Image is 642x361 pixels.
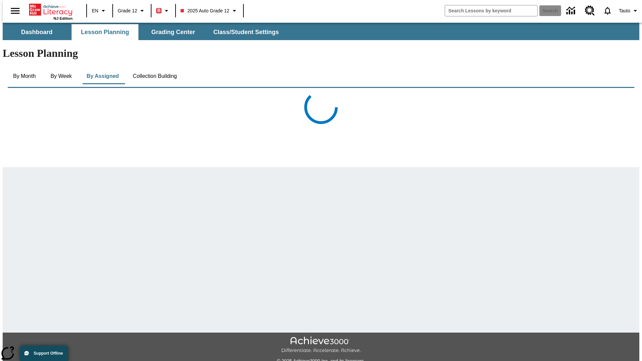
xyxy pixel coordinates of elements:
[5,1,25,21] button: Open side menu
[92,7,98,14] span: EN
[118,7,137,14] span: Grade 12
[53,16,73,20] span: NJ Edition
[581,2,599,20] a: Resource Center, Will open in new tab
[562,2,581,20] a: Data Center
[445,5,537,16] input: search field
[20,346,68,361] button: Support Offline
[151,28,195,36] span: Grading Center
[3,23,639,40] div: SubNavbar
[140,24,207,40] button: Grading Center
[29,3,73,16] a: Home
[178,5,241,17] button: Class: 2025 Auto Grade 12, Select your class
[8,68,41,84] button: By Month
[44,68,78,84] button: By Week
[213,28,279,36] span: Class/Student Settings
[208,24,284,40] button: Class/Student Settings
[619,7,630,14] span: Tauto
[281,337,361,354] img: Achieve3000 Differentiate Accelerate Achieve
[181,7,229,14] span: 2025 Auto Grade 12
[72,24,138,40] button: Lesson Planning
[29,2,73,20] div: Home
[599,2,616,19] a: Notifications
[89,5,110,17] button: Language: EN, Select a language
[3,24,70,40] button: Dashboard
[81,68,124,84] button: By Assigned
[81,28,129,36] span: Lesson Planning
[157,6,160,15] span: B
[3,24,285,40] div: SubNavbar
[127,68,182,84] button: Collection Building
[115,5,149,17] button: Grade: Grade 12, Select a grade
[21,28,52,36] span: Dashboard
[153,5,173,17] button: Boost Class color is red. Change class color
[34,351,63,356] span: Support Offline
[3,47,639,59] h1: Lesson Planning
[616,5,642,17] button: Profile/Settings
